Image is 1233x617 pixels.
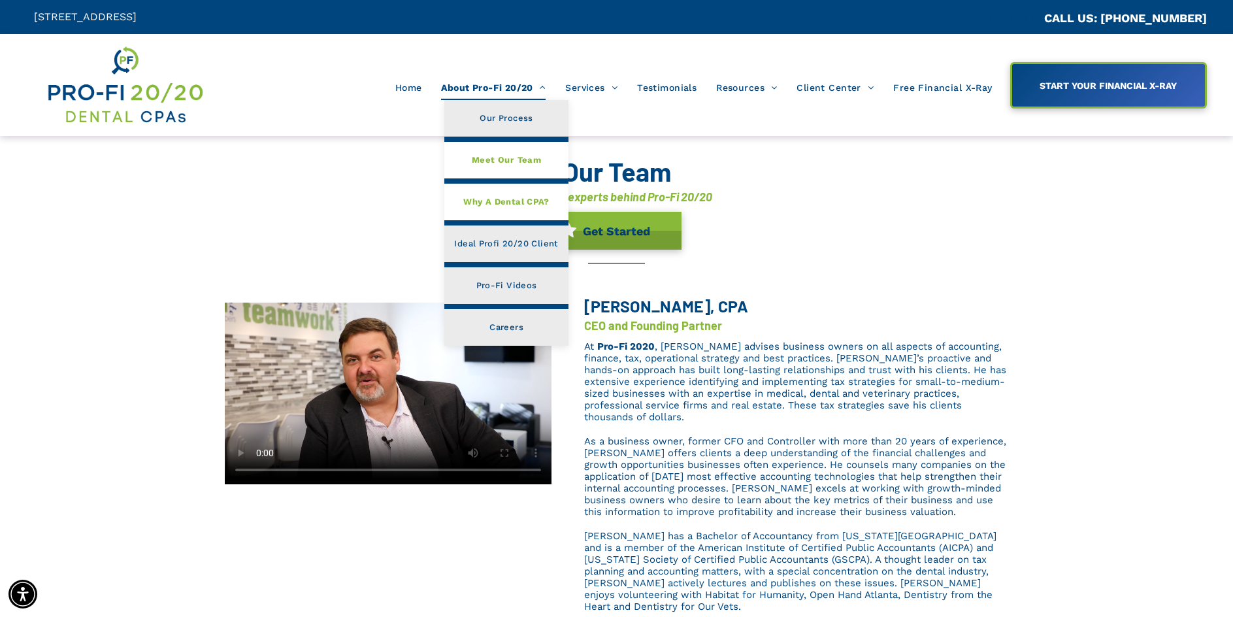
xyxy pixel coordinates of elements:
[597,341,655,352] a: Pro-Fi 2020
[8,580,37,609] div: Accessibility Menu
[706,75,787,100] a: Resources
[472,152,541,169] span: Meet Our Team
[578,218,655,244] span: Get Started
[480,110,533,127] span: Our Process
[1044,11,1207,25] a: CALL US: [PHONE_NUMBER]
[454,235,558,252] span: Ideal Profi 20/20 Client
[34,10,137,23] span: [STREET_ADDRESS]
[584,435,1006,518] span: As a business owner, former CFO and Controller with more than 20 years of experience, [PERSON_NAM...
[444,267,568,304] a: Pro-Fi Videos
[584,341,594,352] span: At
[552,212,682,250] a: Get Started
[489,319,523,336] span: Careers
[444,142,568,178] a: Meet Our Team
[584,341,1006,423] span: , [PERSON_NAME] advises business owners on all aspects of accounting, finance, tax, operational s...
[584,530,996,612] span: [PERSON_NAME] has a Bachelor of Accountancy from [US_STATE][GEOGRAPHIC_DATA] and is a member of t...
[627,75,706,100] a: Testimonials
[463,193,550,210] span: Why A Dental CPA?
[521,190,712,204] font: Meet the experts behind Pro-Fi 20/20
[787,75,883,100] a: Client Center
[441,75,546,100] span: About Pro-Fi 20/20
[431,75,555,100] a: About Pro-Fi 20/20
[1010,62,1207,108] a: START YOUR FINANCIAL X-RAY
[584,318,722,333] font: CEO and Founding Partner
[1035,74,1181,97] span: START YOUR FINANCIAL X-RAY
[444,100,568,137] a: Our Process
[444,184,568,220] a: Why A Dental CPA?
[555,75,627,100] a: Services
[584,296,748,316] span: [PERSON_NAME], CPA
[386,75,432,100] a: Home
[46,44,204,126] img: Get Dental CPA Consulting, Bookkeeping, & Bank Loans
[563,156,671,187] font: Our Team
[476,277,537,294] span: Pro-Fi Videos
[444,225,568,262] a: Ideal Profi 20/20 Client
[444,309,568,346] a: Careers
[883,75,1002,100] a: Free Financial X-Ray
[989,12,1044,25] span: CA::CALLC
